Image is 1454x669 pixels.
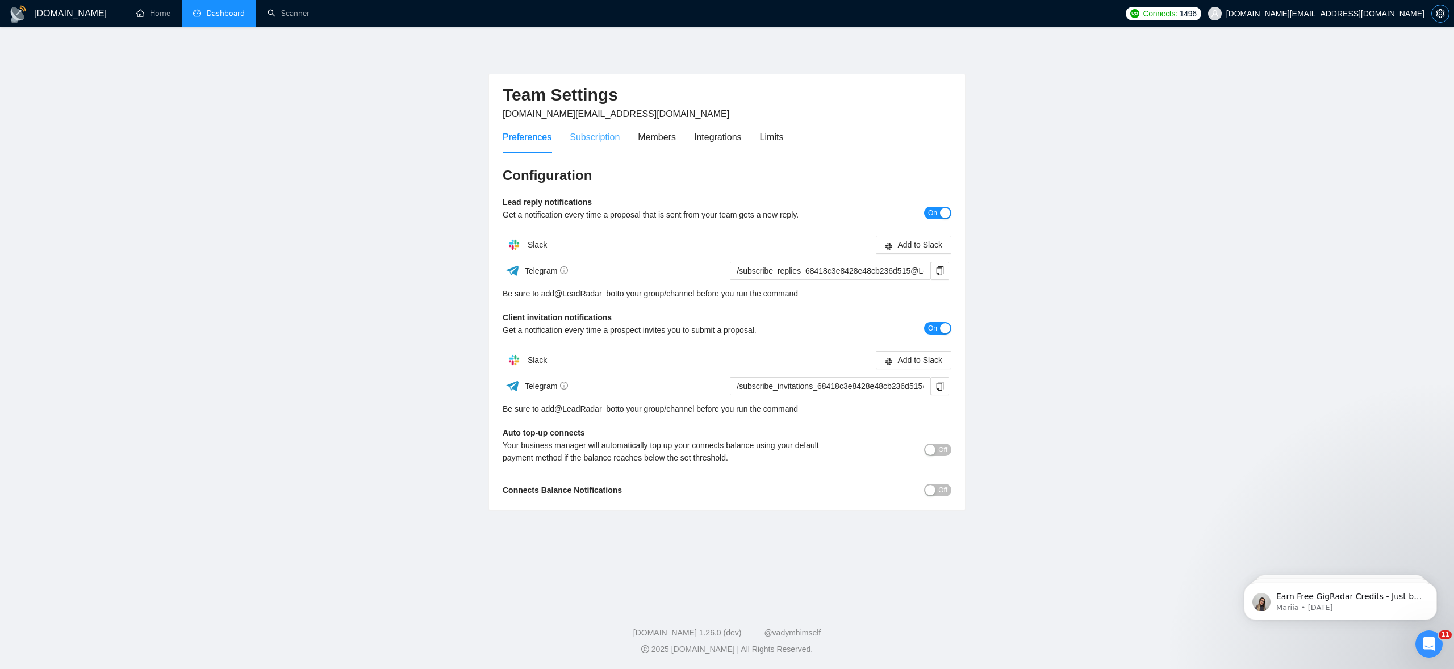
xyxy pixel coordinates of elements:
span: copy [931,382,949,391]
button: slackAdd to Slack [876,351,951,369]
a: @LeadRadar_bot [554,287,617,300]
div: Your business manager will automatically top up your connects balance using your default payment ... [503,439,839,464]
a: @vadymhimself [764,628,821,637]
h3: Configuration [503,166,951,185]
span: info-circle [560,266,568,274]
div: 2025 [DOMAIN_NAME] | All Rights Reserved. [9,643,1445,655]
span: Telegram [525,266,569,275]
img: hpQkSZIkSZIkSZIkSZIkSZIkSZIkSZIkSZIkSZIkSZIkSZIkSZIkSZIkSZIkSZIkSZIkSZIkSZIkSZIkSZIkSZIkSZIkSZIkS... [503,233,525,256]
div: Limits [760,130,784,144]
iframe: Intercom live chat [1415,630,1443,658]
span: Off [938,484,947,496]
h2: Team Settings [503,83,951,107]
button: copy [931,377,949,395]
span: copyright [641,645,649,653]
span: On [928,207,937,219]
img: upwork-logo.png [1130,9,1139,18]
span: slack [885,357,893,366]
span: copy [931,266,949,275]
span: user [1211,10,1219,18]
b: Connects Balance Notifications [503,486,622,495]
iframe: Intercom notifications message [1227,559,1454,638]
b: Lead reply notifications [503,198,592,207]
span: 11 [1439,630,1452,639]
span: slack [885,242,893,250]
button: copy [931,262,949,280]
span: setting [1432,9,1449,18]
div: Subscription [570,130,620,144]
a: dashboardDashboard [193,9,245,18]
img: ww3wtPAAAAAElFTkSuQmCC [505,264,520,278]
a: @LeadRadar_bot [554,403,617,415]
img: hpQkSZIkSZIkSZIkSZIkSZIkSZIkSZIkSZIkSZIkSZIkSZIkSZIkSZIkSZIkSZIkSZIkSZIkSZIkSZIkSZIkSZIkSZIkSZIkS... [503,349,525,371]
span: [DOMAIN_NAME][EMAIL_ADDRESS][DOMAIN_NAME] [503,109,729,119]
span: Slack [528,356,547,365]
b: Client invitation notifications [503,313,612,322]
span: On [928,322,937,334]
a: searchScanner [268,9,310,18]
b: Auto top-up connects [503,428,585,437]
a: setting [1431,9,1449,18]
div: Get a notification every time a prospect invites you to submit a proposal. [503,324,839,336]
span: Connects: [1143,7,1177,20]
span: Add to Slack [897,239,942,251]
span: 1496 [1180,7,1197,20]
a: [DOMAIN_NAME] 1.26.0 (dev) [633,628,742,637]
div: Be sure to add to your group/channel before you run the command [503,287,951,300]
span: Add to Slack [897,354,942,366]
div: Preferences [503,130,551,144]
div: Be sure to add to your group/channel before you run the command [503,403,951,415]
span: Slack [528,240,547,249]
span: Telegram [525,382,569,391]
div: Get a notification every time a proposal that is sent from your team gets a new reply. [503,208,839,221]
img: ww3wtPAAAAAElFTkSuQmCC [505,379,520,393]
span: info-circle [560,382,568,390]
div: Members [638,130,676,144]
img: logo [9,5,27,23]
button: slackAdd to Slack [876,236,951,254]
div: Integrations [694,130,742,144]
a: homeHome [136,9,170,18]
button: setting [1431,5,1449,23]
span: Off [938,444,947,456]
